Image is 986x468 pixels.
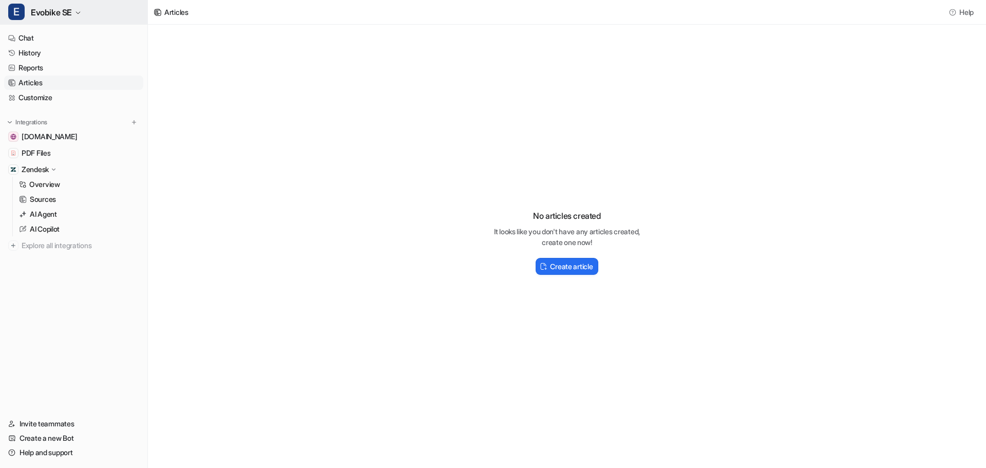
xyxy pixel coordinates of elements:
[10,134,16,140] img: www.evobike.se
[6,119,13,126] img: expand menu
[15,207,143,221] a: AI Agent
[22,237,139,254] span: Explore all integrations
[22,148,50,158] span: PDF Files
[10,166,16,173] img: Zendesk
[4,431,143,445] a: Create a new Bot
[15,177,143,192] a: Overview
[29,179,60,190] p: Overview
[8,240,18,251] img: explore all integrations
[30,209,57,219] p: AI Agent
[4,117,50,127] button: Integrations
[485,210,649,222] h3: No articles created
[22,164,49,175] p: Zendesk
[4,445,143,460] a: Help and support
[15,118,47,126] p: Integrations
[4,238,143,253] a: Explore all integrations
[536,258,598,275] button: Create article
[946,5,978,20] button: Help
[550,261,593,272] h2: Create article
[30,194,56,204] p: Sources
[8,4,25,20] span: E
[130,119,138,126] img: menu_add.svg
[4,76,143,90] a: Articles
[15,222,143,236] a: AI Copilot
[10,150,16,156] img: PDF Files
[22,132,77,142] span: [DOMAIN_NAME]
[30,224,60,234] p: AI Copilot
[485,226,649,248] p: It looks like you don't have any articles created, create one now!
[4,146,143,160] a: PDF FilesPDF Files
[4,417,143,431] a: Invite teammates
[4,61,143,75] a: Reports
[164,7,188,17] div: Articles
[4,31,143,45] a: Chat
[4,46,143,60] a: History
[4,90,143,105] a: Customize
[15,192,143,207] a: Sources
[31,5,72,20] span: Evobike SE
[4,129,143,144] a: www.evobike.se[DOMAIN_NAME]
